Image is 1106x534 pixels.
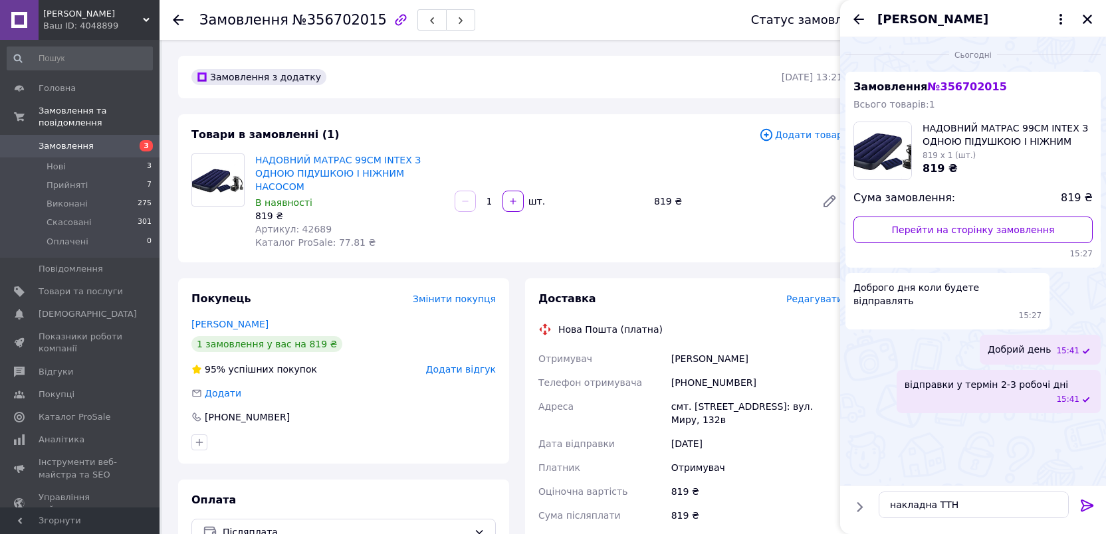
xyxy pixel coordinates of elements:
span: Добрий день [988,343,1051,357]
input: Пошук [7,46,153,70]
a: [PERSON_NAME] [191,319,269,329]
div: [PERSON_NAME] [669,347,845,371]
span: № 356702015 [927,80,1006,93]
div: 819 ₴ [255,209,444,222]
span: Сьогодні [949,50,997,61]
span: Сума післяплати [538,510,621,521]
span: Покупці [39,389,74,400]
div: 819 ₴ [669,503,845,527]
span: 15:27 12.08.2025 [853,248,1093,260]
span: Додати [205,388,241,399]
span: Нові [47,161,66,173]
span: 275 [138,198,152,210]
span: Змінити покупця [413,294,496,304]
span: Сума замовлення: [853,191,955,206]
div: Нова Пошта (платна) [555,323,666,336]
span: 15:41 12.08.2025 [1056,394,1079,405]
span: 819 ₴ [923,162,958,175]
span: Відгуки [39,366,73,378]
div: 1 замовлення у вас на 819 ₴ [191,336,342,352]
span: 3 [140,140,153,151]
div: [PHONE_NUMBER] [669,371,845,395]
span: Оціночна вартість [538,486,627,497]
div: смт. [STREET_ADDRESS]: вул. Миру, 132в [669,395,845,432]
span: 819 ₴ [1061,191,1093,206]
button: Показати кнопки [851,498,868,515]
span: Платник [538,462,580,473]
a: Перейти на сторінку замовлення [853,217,1093,243]
span: 819 x 1 (шт.) [923,151,976,160]
div: 12.08.2025 [845,48,1101,61]
span: Виконані [47,198,88,210]
span: Каталог ProSale [39,411,110,423]
span: Доброго дня коли будете відправлять [853,281,1042,308]
span: Товари та послуги [39,286,123,298]
span: Артикул: 42689 [255,224,332,234]
button: [PERSON_NAME] [877,11,1069,28]
div: успішних покупок [191,363,317,376]
span: Отримувач [538,353,592,364]
a: НАДОВНИЙ МАТРАС 99СМ INTEX З ОДНОЮ ПІДУШКОЮ І НІЖНИМ НАСОСОМ [255,155,421,192]
span: 95% [205,364,225,375]
span: Дата відправки [538,438,615,449]
div: 819 ₴ [669,480,845,503]
span: Повідомлення [39,263,103,275]
span: Додати відгук [426,364,496,375]
span: Покупець [191,292,251,305]
span: 301 [138,217,152,228]
span: Головна [39,82,76,94]
span: 0 [147,236,152,248]
time: [DATE] 13:21 [782,72,843,82]
span: Інструменти веб-майстра та SEO [39,456,123,480]
span: 15:41 12.08.2025 [1056,345,1079,357]
span: відправки у термін 2-3 робочі дні [905,378,1068,391]
a: Редагувати [816,188,843,215]
span: [PERSON_NAME] [877,11,988,28]
span: Замовлення [199,12,288,28]
div: [DATE] [669,432,845,456]
span: В наявності [255,197,312,208]
span: Редагувати [786,294,843,304]
span: Доставка [538,292,596,305]
span: Всього товарів: 1 [853,99,935,110]
span: Показники роботи компанії [39,331,123,355]
span: Замовлення та повідомлення [39,105,160,129]
span: Каталог ProSale: 77.81 ₴ [255,237,376,248]
span: НАДОВНИЙ МАТРАС 99СМ INTEX З ОДНОЮ ПІДУШКОЮ І НІЖНИМ НАСОСОМ [923,122,1093,148]
div: Статус замовлення [751,13,873,27]
div: Ваш ID: 4048899 [43,20,160,32]
span: №356702015 [292,12,387,28]
span: 3 [147,161,152,173]
div: шт. [525,195,546,208]
div: Повернутися назад [173,13,183,27]
span: Прийняті [47,179,88,191]
span: Адреса [538,401,574,412]
div: Отримувач [669,456,845,480]
div: [PHONE_NUMBER] [203,410,291,424]
span: Додати товар [759,128,843,142]
img: НАДОВНИЙ МАТРАС 99СМ INTEX З ОДНОЮ ПІДУШКОЮ І НІЖНИМ НАСОСОМ [192,162,244,198]
span: Товари в замовленні (1) [191,128,340,141]
span: Телефон отримувача [538,377,642,388]
span: Замовлення [39,140,94,152]
span: Замовлення [853,80,1007,93]
span: Скасовані [47,217,92,228]
span: Оплата [191,493,236,506]
button: Назад [851,11,867,27]
div: Замовлення з додатку [191,69,326,85]
span: [DEMOGRAPHIC_DATA] [39,308,137,320]
span: 7 [147,179,152,191]
span: Аналітика [39,434,84,446]
span: Оплачені [47,236,88,248]
button: Закрити [1079,11,1095,27]
span: Управління сайтом [39,491,123,515]
span: Akira [43,8,143,20]
div: 819 ₴ [649,192,811,211]
span: 15:27 12.08.2025 [1019,310,1042,321]
img: 6546093040_w160_h160_nadovnij-matras-99sm.jpg [854,122,911,179]
textarea: накладна ТТН [879,491,1069,518]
